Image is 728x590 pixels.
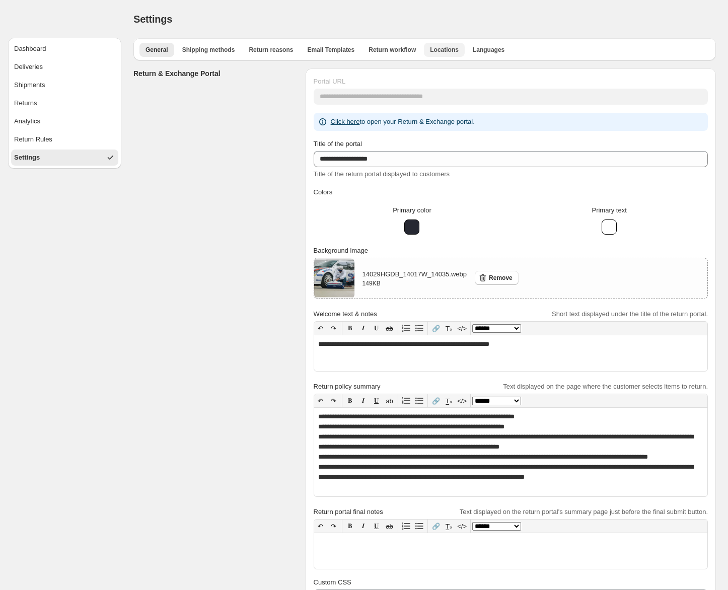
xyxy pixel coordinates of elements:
span: Primary color [393,206,431,214]
p: 149 KB [362,279,467,287]
span: Settings [133,14,172,25]
button: </> [456,322,469,335]
button: Numbered list [400,520,413,533]
button: 🔗 [429,520,443,533]
img: 14029HGDB_14017W_14035.webp [314,258,354,299]
button: T̲ₓ [443,322,456,335]
a: Click here [331,118,360,125]
button: 𝐁 [344,394,357,407]
button: Dashboard [11,41,118,57]
button: Bullet list [413,394,426,407]
span: Colors [314,188,333,196]
button: T̲ₓ [443,520,456,533]
button: ↷ [327,520,340,533]
span: Welcome text & notes [314,310,377,318]
button: Deliveries [11,59,118,75]
span: Return reasons [249,46,293,54]
button: 𝐁 [344,520,357,533]
button: Settings [11,150,118,166]
s: ab [386,325,393,332]
span: Remove [489,274,513,282]
button: ab [383,322,396,335]
div: Deliveries [14,62,43,72]
div: Analytics [14,116,40,126]
span: 𝐔 [374,397,379,404]
span: Custom CSS [314,578,351,586]
button: ab [383,394,396,407]
div: Shipments [14,80,45,90]
button: 𝐁 [344,322,357,335]
s: ab [386,523,393,530]
button: Numbered list [400,394,413,407]
span: 𝐔 [374,324,379,332]
span: Title of the portal [314,140,362,148]
span: Text displayed on the page where the customer selects items to return. [503,383,708,390]
span: Return workflow [369,46,416,54]
button: Analytics [11,113,118,129]
span: Shipping methods [182,46,235,54]
button: Remove [475,271,519,285]
button: 𝑰 [357,520,370,533]
div: Settings [14,153,40,163]
span: Text displayed on the return portal's summary page just before the final submit button. [460,508,708,515]
button: Bullet list [413,322,426,335]
button: </> [456,394,469,407]
div: Return Rules [14,134,52,144]
button: Numbered list [400,322,413,335]
button: 𝐔 [370,394,383,407]
span: Title of the return portal displayed to customers [314,170,450,178]
button: 𝑰 [357,394,370,407]
button: Shipments [11,77,118,93]
button: 𝑰 [357,322,370,335]
div: 14029HGDB_14017W_14035.webp [362,269,467,287]
button: 𝐔 [370,520,383,533]
button: Bullet list [413,520,426,533]
span: Background image [314,247,368,254]
span: Primary text [592,206,626,214]
button: ab [383,520,396,533]
span: Return policy summary [314,383,381,390]
span: Email Templates [307,46,354,54]
span: Languages [473,46,504,54]
button: 🔗 [429,322,443,335]
button: Return Rules [11,131,118,148]
span: 𝐔 [374,522,379,530]
div: Returns [14,98,37,108]
button: T̲ₓ [443,394,456,407]
button: 𝐔 [370,322,383,335]
s: ab [386,397,393,405]
h3: Return & Exchange Portal [133,68,298,79]
span: Portal URL [314,78,346,85]
span: Locations [430,46,459,54]
button: </> [456,520,469,533]
span: to open your Return & Exchange portal. [331,118,475,125]
button: ↶ [314,520,327,533]
span: Return portal final notes [314,508,383,515]
span: Short text displayed under the title of the return portal. [552,310,708,318]
span: General [145,46,168,54]
button: 🔗 [429,394,443,407]
button: ↷ [327,322,340,335]
div: Dashboard [14,44,46,54]
button: ↷ [327,394,340,407]
button: ↶ [314,394,327,407]
button: Returns [11,95,118,111]
button: ↶ [314,322,327,335]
